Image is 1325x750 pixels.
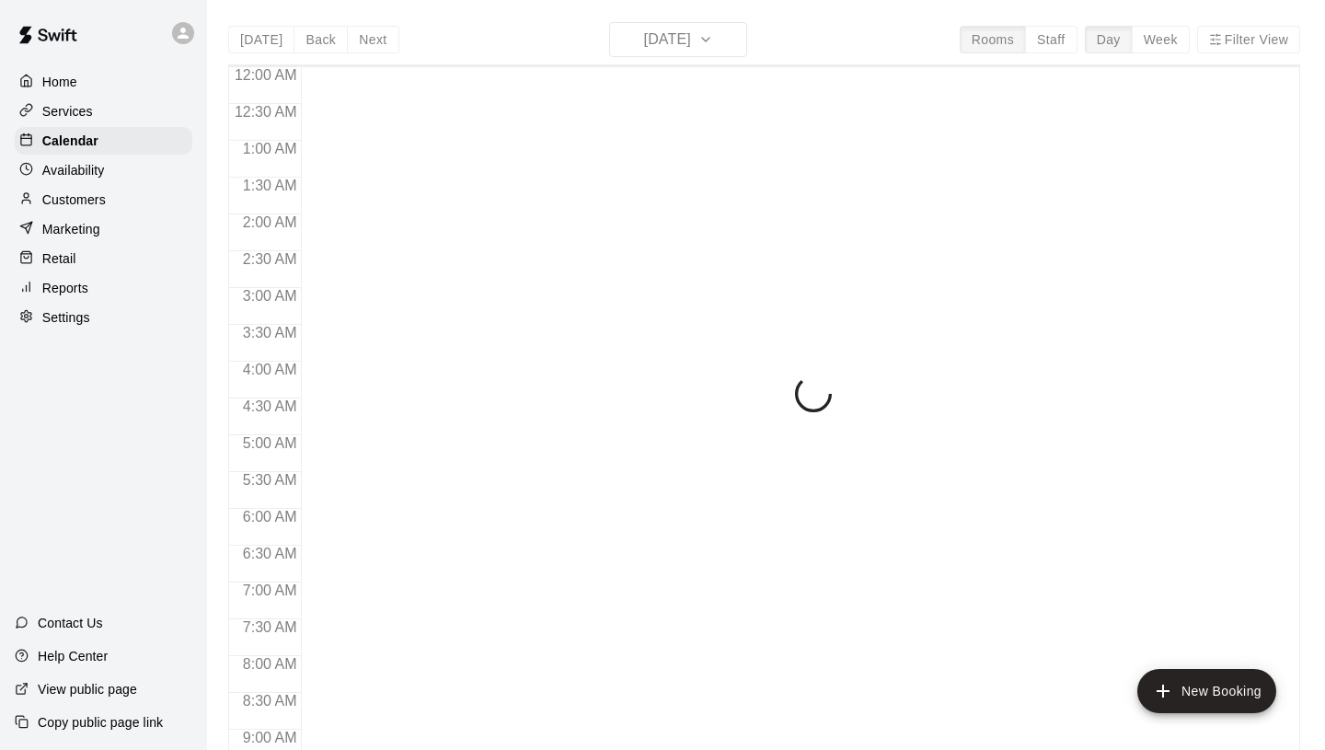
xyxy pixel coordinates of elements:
[15,186,192,213] a: Customers
[238,693,302,709] span: 8:30 AM
[238,178,302,193] span: 1:30 AM
[238,398,302,414] span: 4:30 AM
[15,156,192,184] a: Availability
[38,614,103,632] p: Contact Us
[230,104,302,120] span: 12:30 AM
[15,98,192,125] a: Services
[15,304,192,331] a: Settings
[238,362,302,377] span: 4:00 AM
[238,730,302,745] span: 9:00 AM
[238,435,302,451] span: 5:00 AM
[42,73,77,91] p: Home
[238,656,302,672] span: 8:00 AM
[238,325,302,340] span: 3:30 AM
[38,680,137,698] p: View public page
[42,220,100,238] p: Marketing
[238,472,302,488] span: 5:30 AM
[42,132,98,150] p: Calendar
[238,251,302,267] span: 2:30 AM
[238,619,302,635] span: 7:30 AM
[15,68,192,96] a: Home
[238,509,302,525] span: 6:00 AM
[38,647,108,665] p: Help Center
[15,274,192,302] a: Reports
[42,102,93,121] p: Services
[42,308,90,327] p: Settings
[238,141,302,156] span: 1:00 AM
[238,546,302,561] span: 6:30 AM
[1137,669,1276,713] button: add
[42,190,106,209] p: Customers
[42,249,76,268] p: Retail
[238,288,302,304] span: 3:00 AM
[42,161,105,179] p: Availability
[15,215,192,243] a: Marketing
[238,214,302,230] span: 2:00 AM
[238,583,302,598] span: 7:00 AM
[15,127,192,155] a: Calendar
[38,713,163,732] p: Copy public page link
[230,67,302,83] span: 12:00 AM
[42,279,88,297] p: Reports
[15,245,192,272] a: Retail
